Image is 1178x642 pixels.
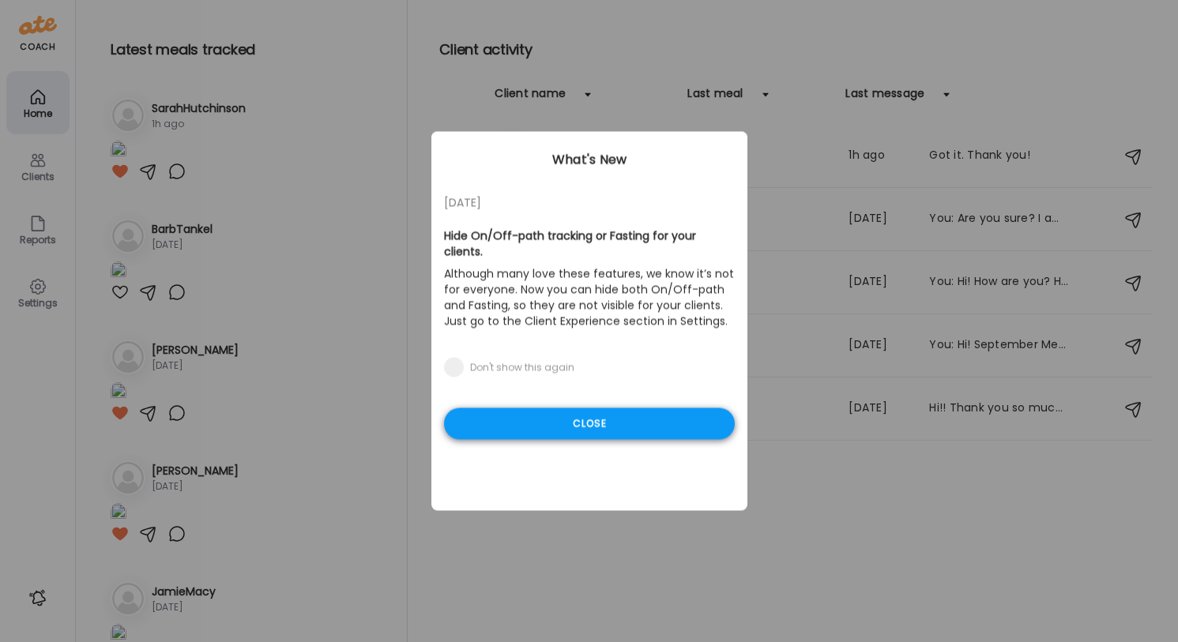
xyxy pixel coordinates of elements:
div: Close [444,408,735,440]
div: What's New [431,151,747,170]
b: Hide On/Off-path tracking or Fasting for your clients. [444,228,696,260]
p: Although many love these features, we know it’s not for everyone. Now you can hide both On/Off-pa... [444,263,735,332]
div: [DATE] [444,193,735,212]
div: Don't show this again [470,362,574,374]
